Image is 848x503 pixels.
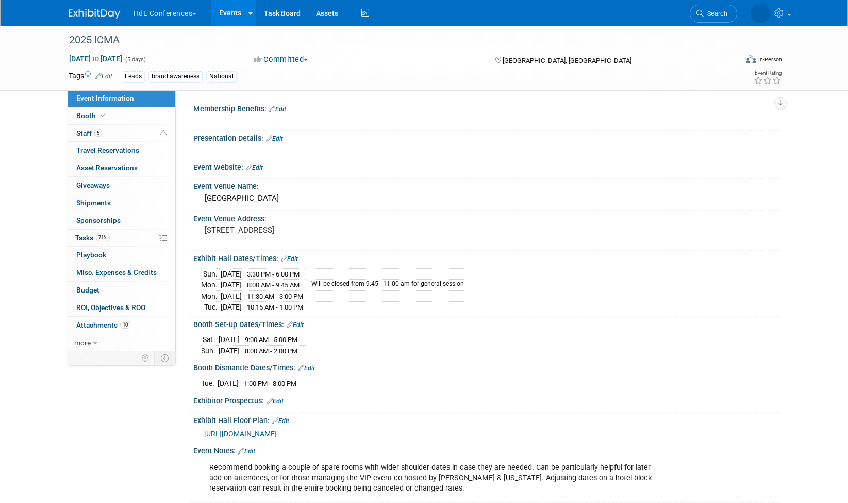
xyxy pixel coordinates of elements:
[193,393,780,407] div: Exhibitor Prospectus:
[205,225,426,235] pre: [STREET_ADDRESS]
[247,293,303,300] span: 11:30 AM - 3:00 PM
[238,448,255,455] a: Edit
[245,347,297,355] span: 8:00 AM - 2:00 PM
[68,177,175,194] a: Giveaways
[95,73,112,80] a: Edit
[68,299,175,316] a: ROI, Objectives & ROO
[201,268,221,280] td: Sun.
[267,398,284,405] a: Edit
[201,280,221,291] td: Mon.
[68,142,175,159] a: Travel Reservations
[193,251,780,264] div: Exhibit Hall Dates/Times:
[76,286,99,294] span: Budget
[68,194,175,212] a: Shipments
[201,290,221,302] td: Mon.
[154,351,175,365] td: Toggle Event Tabs
[75,234,110,242] span: Tasks
[122,71,145,82] div: Leads
[221,290,242,302] td: [DATE]
[69,71,112,83] td: Tags
[68,125,175,142] a: Staff5
[76,303,145,312] span: ROI, Objectives & ROO
[91,55,101,63] span: to
[245,336,297,344] span: 9:00 AM - 5:00 PM
[76,251,106,259] span: Playbook
[201,302,221,313] td: Tue.
[193,159,780,173] div: Event Website:
[68,317,175,334] a: Attachments10
[219,334,240,346] td: [DATE]
[68,230,175,247] a: Tasks71%
[281,255,298,263] a: Edit
[69,9,120,19] img: ExhibitDay
[251,54,312,65] button: Committed
[201,334,219,346] td: Sat.
[287,321,304,329] a: Edit
[193,101,780,115] div: Membership Benefits:
[76,199,111,207] span: Shipments
[204,430,277,438] a: [URL][DOMAIN_NAME]
[65,31,722,50] div: 2025 ICMA
[201,190,772,206] div: [GEOGRAPHIC_DATA]
[221,302,242,313] td: [DATE]
[124,56,146,63] span: (5 days)
[201,345,219,356] td: Sun.
[193,131,780,144] div: Presentation Details:
[68,107,175,124] a: Booth
[193,211,780,224] div: Event Venue Address:
[247,270,300,278] span: 3:30 PM - 6:00 PM
[193,179,780,191] div: Event Venue Name:
[746,55,756,63] img: Format-Inperson.png
[704,10,727,18] span: Search
[76,268,157,277] span: Misc. Expenses & Credits
[247,303,303,311] span: 10:15 AM - 1:00 PM
[76,129,102,137] span: Staff
[202,458,667,499] div: Recommend booking a couple of spare rooms with wider shoulder dates in case they are needed. Can ...
[305,280,464,291] td: Will be closed from 9:45 - 11:00 am for general session
[272,417,289,425] a: Edit
[244,380,296,387] span: 1:00 PM - 8:00 PM
[76,111,108,120] span: Booth
[76,216,121,224] span: Sponsorships
[68,159,175,176] a: Asset Reservations
[148,71,203,82] div: brand awareness
[193,360,780,374] div: Booth Dismantle Dates/Times:
[754,71,782,76] div: Event Rating
[193,317,780,330] div: Booth Set-up Dates/Times:
[298,365,315,372] a: Edit
[193,443,780,457] div: Event Notes:
[68,264,175,281] a: Misc. Expenses & Credits
[221,268,242,280] td: [DATE]
[676,54,783,69] div: Event Format
[68,212,175,229] a: Sponsorships
[206,71,237,82] div: National
[201,378,218,388] td: Tue.
[68,282,175,299] a: Budget
[76,164,138,172] span: Asset Reservations
[246,164,263,171] a: Edit
[751,4,770,23] img: Polly Tracy
[101,112,106,118] i: Booth reservation complete
[76,94,134,102] span: Event Information
[160,129,167,138] span: Potential Scheduling Conflict -- at least one attendee is tagged in another overlapping event.
[68,90,175,107] a: Event Information
[74,338,91,347] span: more
[690,5,737,23] a: Search
[94,129,102,137] span: 5
[221,280,242,291] td: [DATE]
[68,334,175,351] a: more
[219,345,240,356] td: [DATE]
[266,135,283,142] a: Edit
[193,413,780,426] div: Exhibit Hall Floor Plan:
[218,378,239,388] td: [DATE]
[96,234,110,241] span: 71%
[76,146,139,154] span: Travel Reservations
[68,247,175,264] a: Playbook
[503,57,631,64] span: [GEOGRAPHIC_DATA], [GEOGRAPHIC_DATA]
[76,321,130,329] span: Attachments
[269,106,286,113] a: Edit
[758,56,782,63] div: In-Person
[247,281,300,289] span: 8:00 AM - 9:45 AM
[69,54,123,63] span: [DATE] [DATE]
